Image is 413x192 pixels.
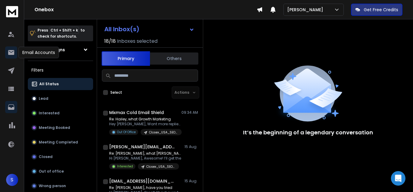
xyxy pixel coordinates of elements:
[109,151,182,156] p: Re: [PERSON_NAME], what [PERSON_NAME] might
[18,47,59,58] div: Email Accounts
[28,66,93,74] h3: Filters
[39,169,64,174] p: Out of office
[39,96,48,101] p: Lead
[6,174,18,186] button: S
[243,128,373,137] p: It’s the beginning of a legendary conversation
[34,6,257,13] h1: Onebox
[28,136,93,148] button: Meeting Completed
[364,7,398,13] p: Get Free Credits
[39,111,60,116] p: Interested
[109,144,176,150] h1: [PERSON_NAME][EMAIL_ADDRESS][DOMAIN_NAME]
[184,144,198,149] p: 15 Aug
[109,109,164,116] h1: Mixmax Cold Email Shield
[39,140,78,145] p: Meeting Completed
[146,164,175,169] p: Closex_USA_SEO_[DATE]
[109,156,182,161] p: Hi [PERSON_NAME], Awesome! I’ll get the
[184,179,198,184] p: 15 Aug
[117,38,158,45] h3: Inboxes selected
[28,107,93,119] button: Interested
[28,151,93,163] button: Closed
[99,23,199,35] button: All Inbox(s)
[39,184,66,188] p: Wrong person
[28,122,93,134] button: Meeting Booked
[150,52,198,65] button: Others
[109,185,182,190] p: Re: [PERSON_NAME], have you tried
[117,164,133,169] p: Interested
[351,4,402,16] button: Get Free Credits
[102,51,150,66] button: Primary
[50,27,79,34] span: Ctrl + Shift + k
[391,171,405,186] div: Open Intercom Messenger
[109,122,182,126] p: Hey [PERSON_NAME], Want more replies to
[109,117,182,122] p: Re: Hailey, what Growth Marketing
[149,130,178,135] p: Closex_USA_SEO_[DATE]
[28,165,93,177] button: Out of office
[110,90,122,95] label: Select
[287,7,326,13] p: [PERSON_NAME]
[28,44,93,56] button: All Campaigns
[28,93,93,105] button: Lead
[39,125,70,130] p: Meeting Booked
[28,180,93,192] button: Wrong person
[37,27,85,39] p: Press to check for shortcuts.
[117,130,136,134] p: Out Of Office
[39,154,53,159] p: Closed
[6,6,18,17] img: logo
[104,26,139,32] h1: All Inbox(s)
[39,82,59,86] p: All Status
[181,110,198,115] p: 09:34 AM
[28,78,93,90] button: All Status
[104,38,116,45] span: 18 / 18
[109,178,176,184] h1: [EMAIL_ADDRESS][DOMAIN_NAME]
